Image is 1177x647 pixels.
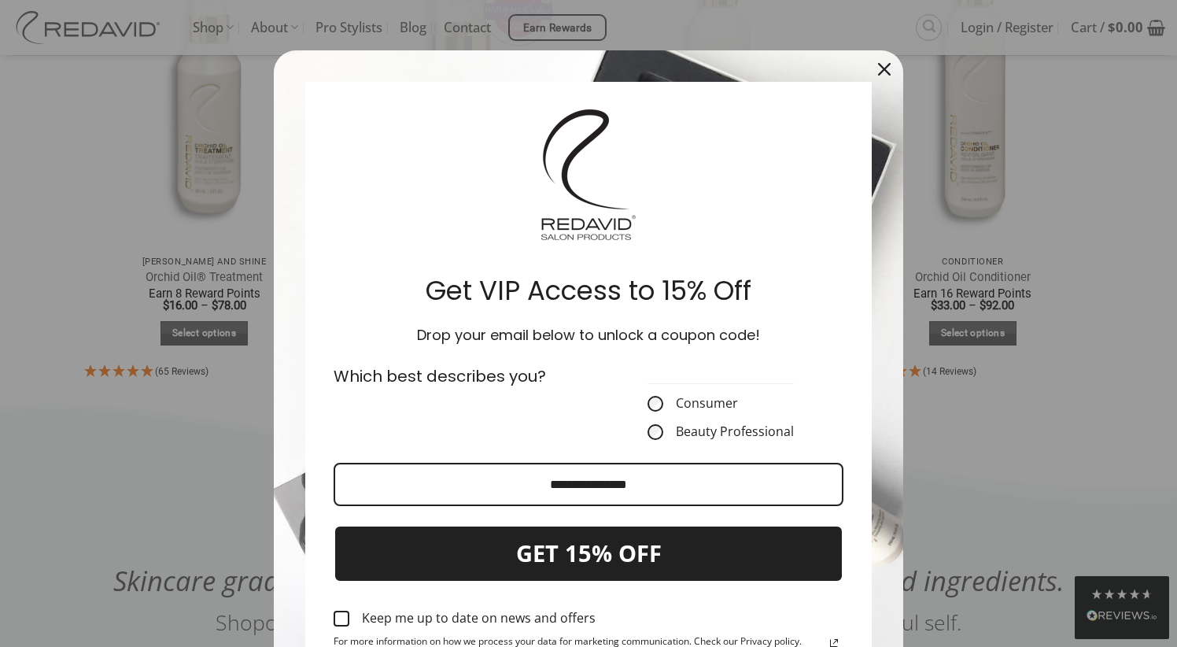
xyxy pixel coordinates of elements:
label: Beauty Professional [648,424,794,440]
p: Which best describes you? [334,364,579,388]
button: GET 15% OFF [334,525,843,582]
input: Beauty Professional [648,424,663,440]
input: Email field [334,463,843,506]
input: Consumer [648,396,663,412]
h3: Drop your email below to unlock a coupon code! [330,327,847,345]
button: Close [865,50,903,88]
svg: close icon [878,63,891,76]
fieldset: CustomerType [648,364,794,440]
label: Consumer [648,396,794,412]
h2: Get VIP Access to 15% Off [330,274,847,308]
div: Keep me up to date on news and offers [362,611,596,626]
